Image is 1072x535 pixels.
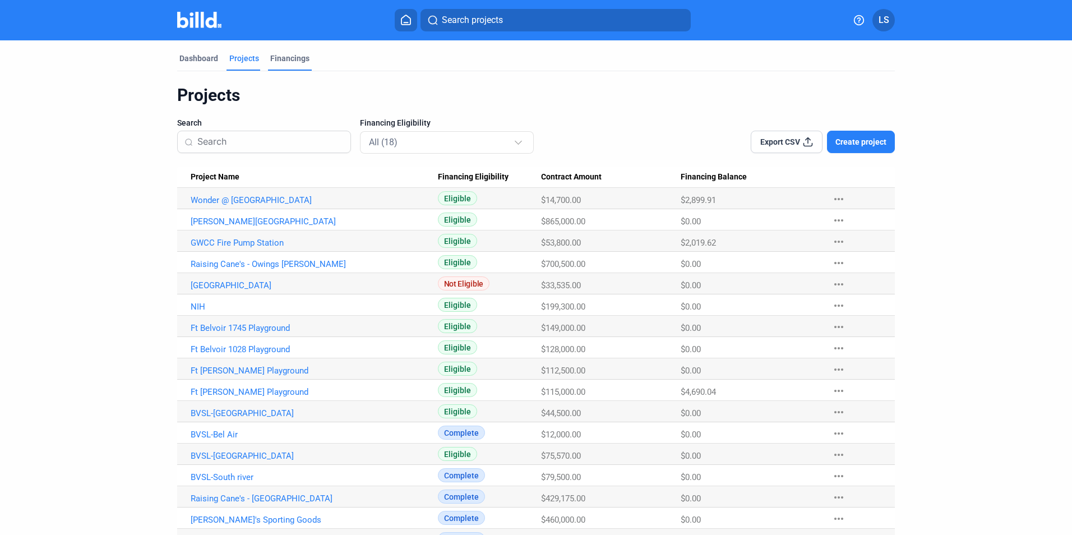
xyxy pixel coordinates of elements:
[681,451,701,461] span: $0.00
[191,323,438,333] a: Ft Belvoir 1745 Playground
[191,195,438,205] a: Wonder @ [GEOGRAPHIC_DATA]
[191,494,438,504] a: Raising Cane's - [GEOGRAPHIC_DATA]
[438,362,477,376] span: Eligible
[681,280,701,290] span: $0.00
[681,259,701,269] span: $0.00
[191,172,239,182] span: Project Name
[442,13,503,27] span: Search projects
[191,408,438,418] a: BVSL-[GEOGRAPHIC_DATA]
[835,136,886,147] span: Create project
[681,302,701,312] span: $0.00
[832,384,845,398] mat-icon: more_horiz
[541,366,585,376] span: $112,500.00
[438,468,485,482] span: Complete
[438,426,485,440] span: Complete
[229,53,259,64] div: Projects
[832,192,845,206] mat-icon: more_horiz
[681,472,701,482] span: $0.00
[438,340,477,354] span: Eligible
[832,427,845,440] mat-icon: more_horiz
[832,299,845,312] mat-icon: more_horiz
[191,280,438,290] a: [GEOGRAPHIC_DATA]
[541,280,581,290] span: $33,535.00
[832,363,845,376] mat-icon: more_horiz
[438,234,477,248] span: Eligible
[832,448,845,462] mat-icon: more_horiz
[832,256,845,270] mat-icon: more_horiz
[760,136,800,147] span: Export CSV
[177,85,895,106] div: Projects
[827,131,895,153] button: Create project
[191,344,438,354] a: Ft Belvoir 1028 Playground
[541,302,585,312] span: $199,300.00
[270,53,309,64] div: Financings
[681,344,701,354] span: $0.00
[541,216,585,227] span: $865,000.00
[438,404,477,418] span: Eligible
[541,451,581,461] span: $75,570.00
[872,9,895,31] button: LS
[541,238,581,248] span: $53,800.00
[832,469,845,483] mat-icon: more_horiz
[191,259,438,269] a: Raising Cane's - Owings [PERSON_NAME]
[541,344,585,354] span: $128,000.00
[438,298,477,312] span: Eligible
[197,130,344,154] input: Search
[438,447,477,461] span: Eligible
[438,213,477,227] span: Eligible
[438,490,485,504] span: Complete
[832,214,845,227] mat-icon: more_horiz
[681,387,716,397] span: $4,690.04
[541,323,585,333] span: $149,000.00
[191,238,438,248] a: GWCC Fire Pump Station
[438,191,477,205] span: Eligible
[369,137,398,147] mat-select-trigger: All (18)
[191,451,438,461] a: BVSL-[GEOGRAPHIC_DATA]
[191,430,438,440] a: BVSL-Bel Air
[438,255,477,269] span: Eligible
[438,319,477,333] span: Eligible
[541,259,585,269] span: $700,500.00
[541,172,602,182] span: Contract Amount
[438,383,477,397] span: Eligible
[832,342,845,355] mat-icon: more_horiz
[681,195,716,205] span: $2,899.91
[681,515,701,525] span: $0.00
[191,387,438,397] a: Ft [PERSON_NAME] Playground
[681,238,716,248] span: $2,019.62
[681,172,747,182] span: Financing Balance
[179,53,218,64] div: Dashboard
[832,278,845,291] mat-icon: more_horiz
[438,172,541,182] div: Financing Eligibility
[541,430,581,440] span: $12,000.00
[541,472,581,482] span: $79,500.00
[177,117,202,128] span: Search
[681,323,701,333] span: $0.00
[681,172,821,182] div: Financing Balance
[541,387,585,397] span: $115,000.00
[541,515,585,525] span: $460,000.00
[832,491,845,504] mat-icon: more_horiz
[541,195,581,205] span: $14,700.00
[360,117,431,128] span: Financing Eligibility
[438,172,509,182] span: Financing Eligibility
[438,511,485,525] span: Complete
[832,320,845,334] mat-icon: more_horiz
[191,472,438,482] a: BVSL-South river
[191,172,438,182] div: Project Name
[541,172,681,182] div: Contract Amount
[191,302,438,312] a: NIH
[832,512,845,525] mat-icon: more_horiz
[438,276,489,290] span: Not Eligible
[191,515,438,525] a: [PERSON_NAME]'s Sporting Goods
[681,430,701,440] span: $0.00
[421,9,691,31] button: Search projects
[751,131,823,153] button: Export CSV
[541,408,581,418] span: $44,500.00
[541,494,585,504] span: $429,175.00
[681,216,701,227] span: $0.00
[832,235,845,248] mat-icon: more_horiz
[177,12,221,28] img: Billd Company Logo
[191,366,438,376] a: Ft [PERSON_NAME] Playground
[681,408,701,418] span: $0.00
